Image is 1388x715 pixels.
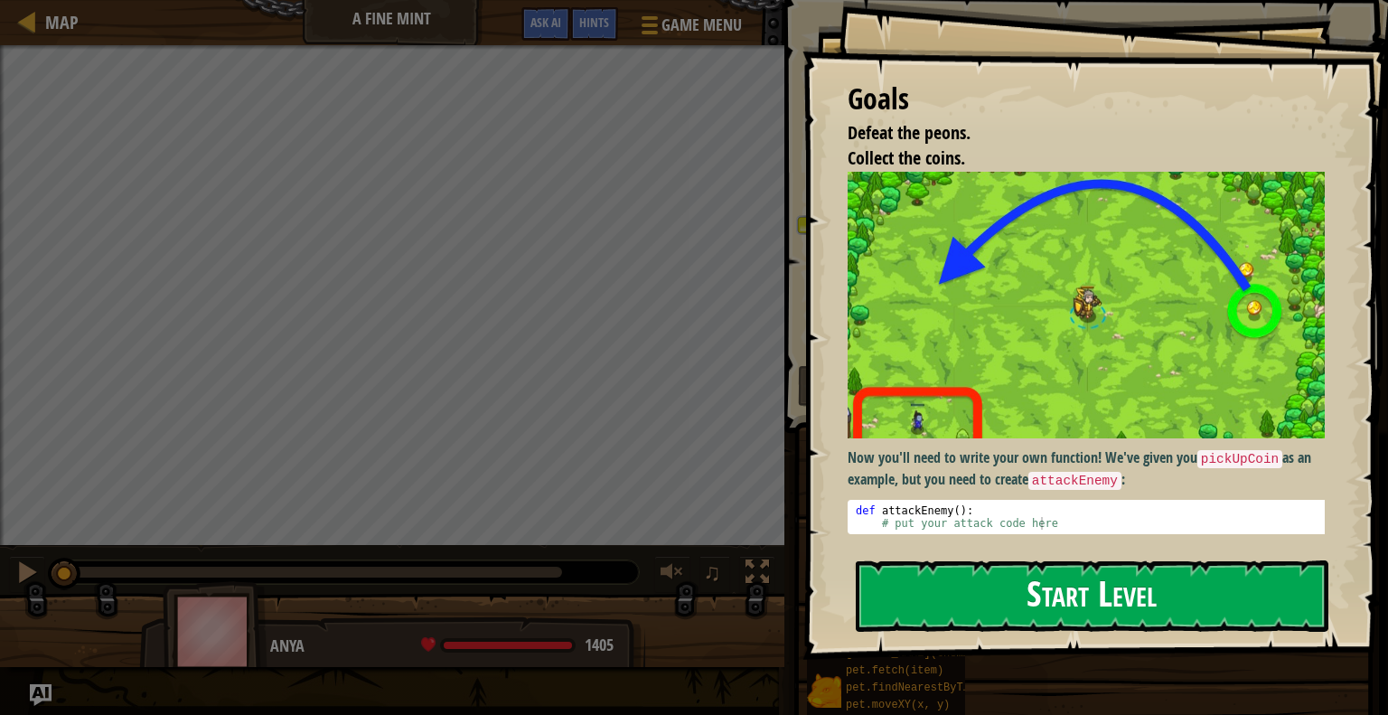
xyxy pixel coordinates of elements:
[521,7,570,41] button: Ask AI
[825,120,1320,146] li: Defeat the peons.
[848,120,971,145] span: Defeat the peons.
[585,634,614,656] span: 1405
[270,635,627,658] div: Anya
[627,7,753,50] button: Game Menu
[848,146,965,170] span: Collect the coins.
[703,559,721,586] span: ♫
[421,637,614,654] div: health: 1405 / 1405
[846,664,943,677] span: pet.fetch(item)
[846,682,1021,694] span: pet.findNearestByType(type)
[45,10,79,34] span: Map
[579,14,609,31] span: Hints
[1028,472,1121,490] code: attackEnemy
[661,14,742,37] span: Game Menu
[798,365,1071,407] button: Run ⇧↵
[1197,450,1282,468] code: pickUpCoin
[163,581,267,682] img: thang_avatar_frame.png
[846,699,950,711] span: pet.moveXY(x, y)
[739,556,775,593] button: Toggle fullscreen
[848,172,1338,439] img: A fine mint
[9,556,45,593] button: Ctrl + P: Pause
[848,447,1338,490] p: Now you'll need to write your own function! We've given you as an example, but you need to create :
[856,560,1328,632] button: Start Level
[807,673,841,708] img: portrait.png
[825,146,1320,172] li: Collect the coins.
[654,556,690,593] button: Adjust volume
[530,14,561,31] span: Ask AI
[36,10,79,34] a: Map
[30,684,52,706] button: Ask AI
[848,79,1325,120] div: Goals
[699,556,730,593] button: ♫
